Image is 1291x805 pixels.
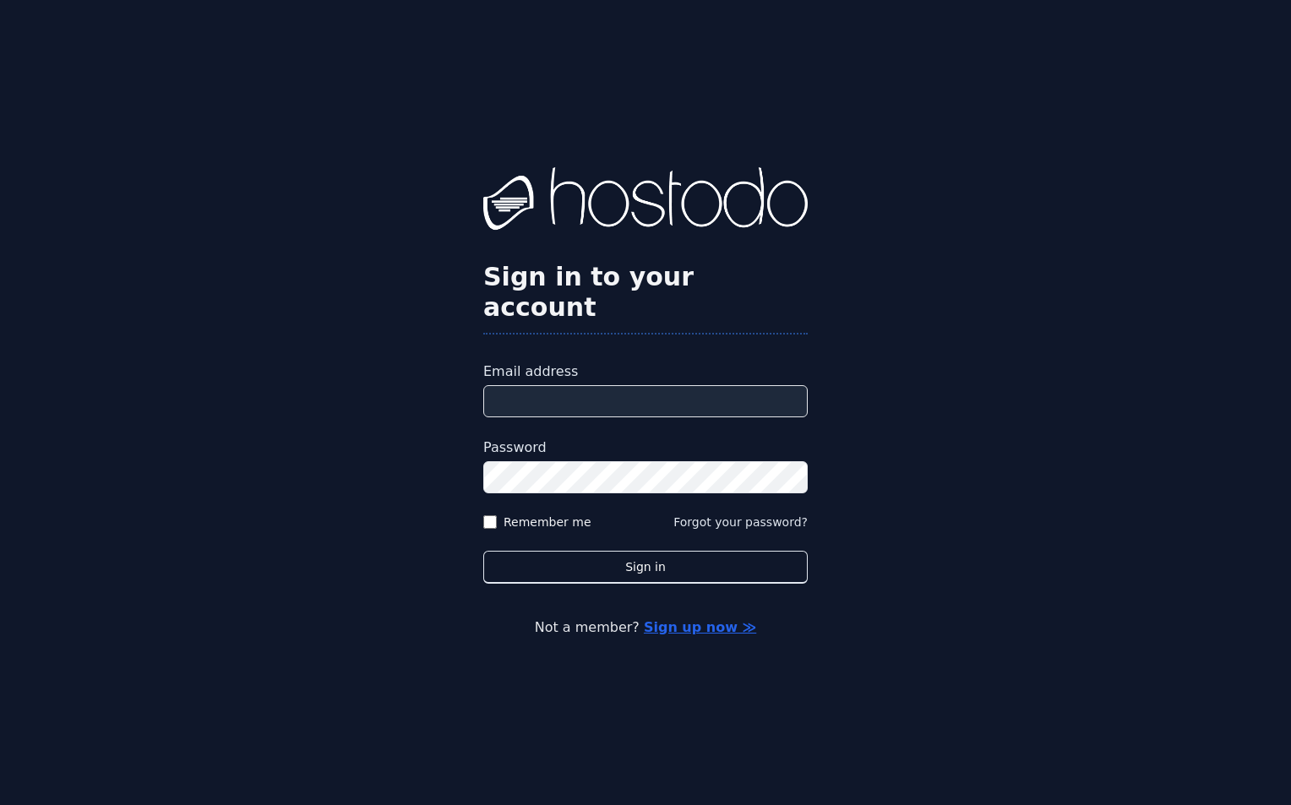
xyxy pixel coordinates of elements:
[483,438,808,458] label: Password
[504,514,591,530] label: Remember me
[483,262,808,323] h2: Sign in to your account
[483,167,808,235] img: Hostodo
[81,617,1210,638] p: Not a member?
[483,551,808,584] button: Sign in
[673,514,808,530] button: Forgot your password?
[644,619,756,635] a: Sign up now ≫
[483,362,808,382] label: Email address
